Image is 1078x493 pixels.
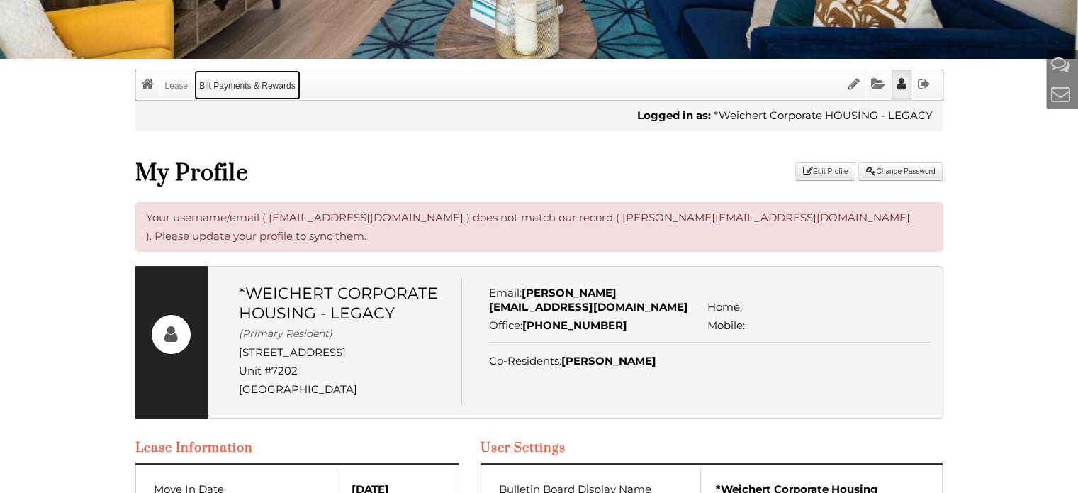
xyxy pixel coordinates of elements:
i: Profile [897,77,906,91]
span: *Weichert Corporate HOUSING - LEGACY [239,284,438,323]
i: Sign Out [918,77,931,91]
li: Mobile: [707,318,919,333]
b: Logged in as: [637,109,711,122]
a: Sign Documents [843,70,865,100]
li: Unit #7202 [239,362,451,380]
a: Home [136,70,159,100]
h1: My Profile [135,159,391,188]
a: Bilt Payments & Rewards [194,70,300,100]
button: Change Password [858,162,943,181]
h3: User Settings [481,440,943,456]
i: Documents [871,77,885,91]
b: [PHONE_NUMBER] [522,318,627,332]
a: Sign Out [913,70,936,100]
a: Help And Support [1051,52,1070,76]
span: *Weichert Corporate HOUSING - LEGACY [714,109,933,122]
li: Office: [489,318,701,333]
li: Email: [489,286,701,314]
li: Home: [707,300,919,314]
a: Documents [866,70,890,100]
i: (Primary Resident) [239,327,332,340]
b: [PERSON_NAME][EMAIL_ADDRESS][DOMAIN_NAME] [489,286,688,314]
b: [PERSON_NAME] [561,354,656,367]
a: Lease [160,70,193,100]
i: Sign Documents [848,77,860,91]
li: Co-Residents: [489,354,656,368]
a: Profile [892,70,911,100]
p: Your username/email ( [EMAIL_ADDRESS][DOMAIN_NAME] ) does not match our record ( [PERSON_NAME][EM... [135,202,943,252]
li: [STREET_ADDRESS] [239,343,451,362]
li: [GEOGRAPHIC_DATA] [239,380,451,399]
i: Home [141,77,154,91]
h3: Lease Information [135,440,460,456]
a: Contact [1051,82,1070,106]
button: Edit Profile [795,162,855,181]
